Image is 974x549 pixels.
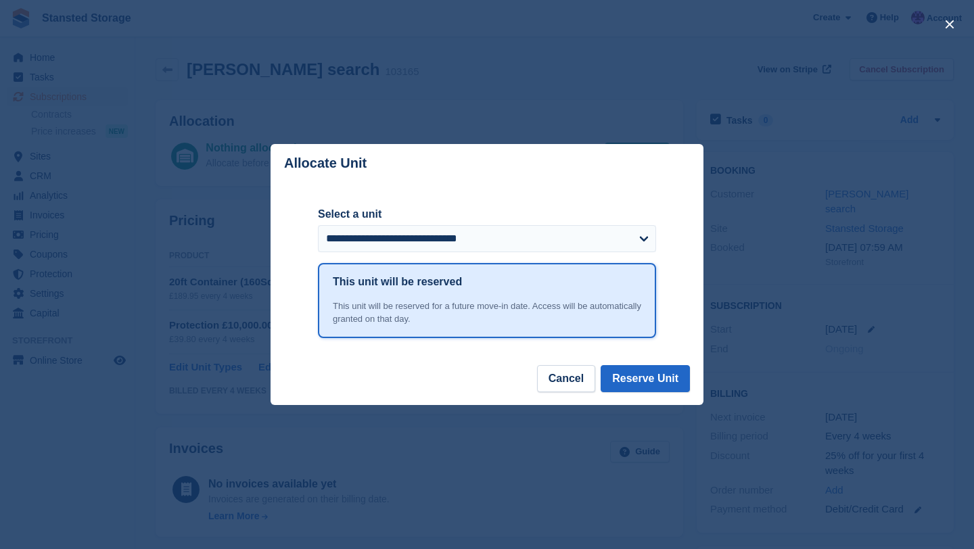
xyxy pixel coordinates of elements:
[537,365,595,392] button: Cancel
[318,206,656,222] label: Select a unit
[333,300,641,326] div: This unit will be reserved for a future move-in date. Access will be automatically granted on tha...
[333,274,462,290] h1: This unit will be reserved
[601,365,690,392] button: Reserve Unit
[284,156,367,171] p: Allocate Unit
[939,14,960,35] button: close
